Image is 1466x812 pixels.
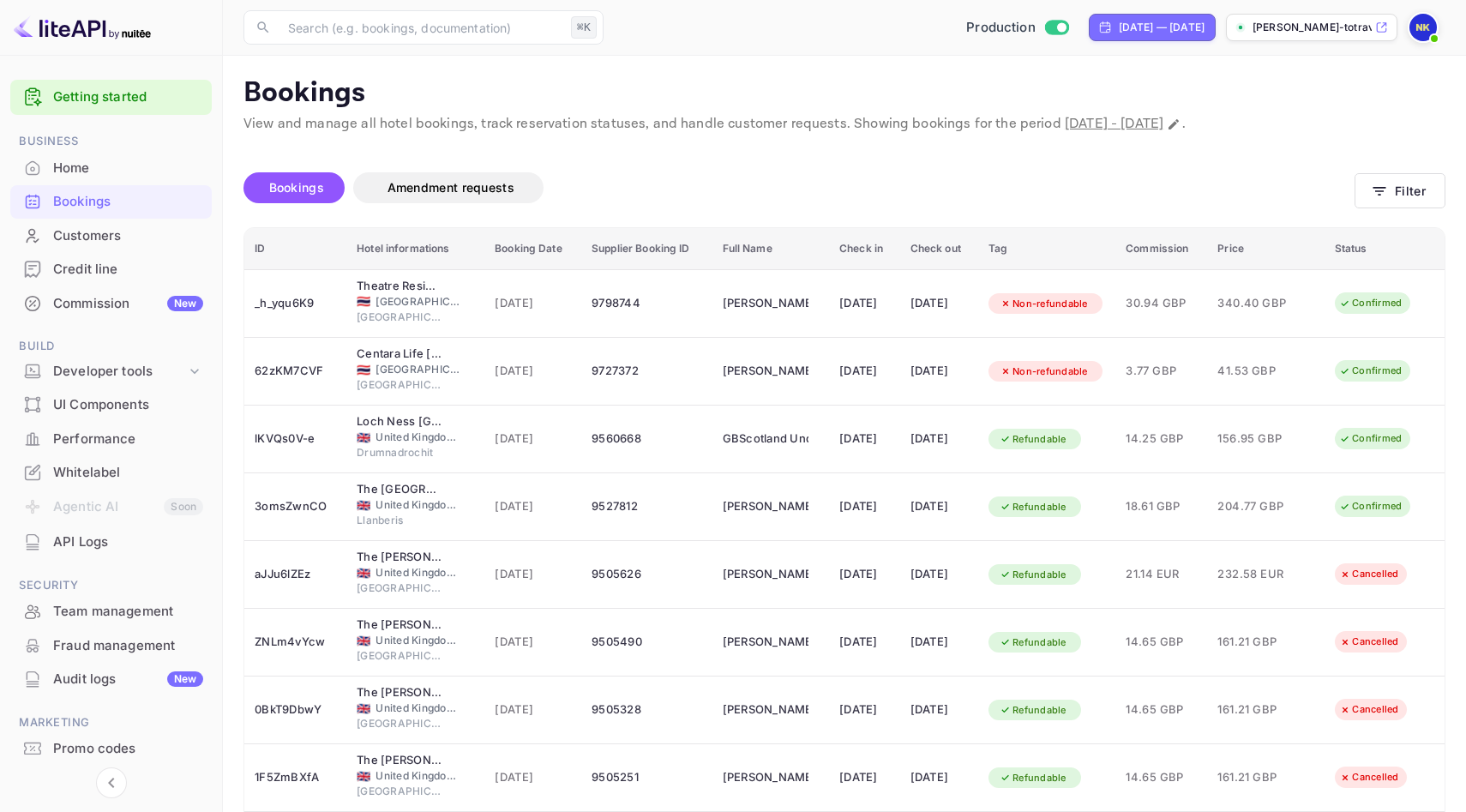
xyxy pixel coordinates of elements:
span: [DATE] [495,701,571,719]
div: Arushi Das [723,358,808,385]
div: CommissionNew [10,287,212,321]
th: Commission [1115,228,1207,270]
div: Alice Wilson [723,764,808,791]
div: Arushi Das [723,290,808,317]
div: 9505626 [592,561,701,588]
span: 340.40 GBP [1217,294,1303,313]
th: ID [244,228,346,270]
span: Build [10,337,212,356]
div: Refundable [988,429,1078,450]
div: Refundable [988,564,1078,586]
span: 14.25 GBP [1126,430,1197,448]
div: Customers [10,220,212,253]
span: [DATE] [495,768,571,787]
div: Fraud management [53,636,203,656]
a: Promo codes [10,732,212,764]
div: [DATE] [839,493,890,520]
span: United Kingdom of [GEOGRAPHIC_DATA] and [GEOGRAPHIC_DATA] [376,768,461,784]
span: United Kingdom of [GEOGRAPHIC_DATA] and [GEOGRAPHIC_DATA] [376,565,461,580]
div: The George [357,684,442,701]
div: 9560668 [592,425,701,453]
th: Check in [829,228,900,270]
span: 14.65 GBP [1126,768,1197,787]
a: Audit logsNew [10,663,212,695]
div: Credit line [53,260,203,280]
a: UI Components [10,388,212,420]
span: United Kingdom of [GEOGRAPHIC_DATA] and [GEOGRAPHIC_DATA] [376,633,461,648]
button: Collapse navigation [96,767,127,798]
div: 9527812 [592,493,701,520]
th: Booking Date [484,228,581,270]
a: Performance [10,423,212,454]
div: [DATE] [910,696,969,724]
div: Promo codes [10,732,212,766]
div: 9798744 [592,290,701,317]
div: Bookings [53,192,203,212]
div: [DATE] [910,290,969,317]
span: 21.14 EUR [1126,565,1197,584]
div: Non-refundable [988,293,1099,315]
div: Audit logs [53,670,203,689]
div: Cancelled [1328,631,1409,653]
div: lKVQs0V-e [255,425,336,453]
span: United Kingdom of [GEOGRAPHIC_DATA] and [GEOGRAPHIC_DATA] [376,701,461,716]
div: Refundable [988,767,1078,789]
div: Alice Wilson [723,696,808,724]
div: [DATE] [910,629,969,656]
button: Filter [1355,173,1445,208]
div: Refundable [988,496,1078,518]
div: API Logs [53,532,203,552]
span: [DATE] [495,565,571,584]
span: Marketing [10,713,212,732]
div: Cancelled [1328,699,1409,720]
div: 1F5ZmBXfA [255,764,336,791]
div: aJJu6lZEz [255,561,336,588]
div: Audit logsNew [10,663,212,696]
a: Whitelabel [10,456,212,488]
span: 161.21 GBP [1217,701,1303,719]
a: CommissionNew [10,287,212,319]
span: Amendment requests [388,180,514,195]
div: account-settings tabs [243,172,1355,203]
div: [DATE] [839,425,890,453]
a: Customers [10,220,212,251]
div: Developer tools [10,357,212,387]
th: Tag [978,228,1115,270]
div: Whitelabel [53,463,203,483]
div: The George [357,549,442,566]
div: [DATE] [839,696,890,724]
div: _h_yqu6K9 [255,290,336,317]
div: Home [10,152,212,185]
div: [DATE] [839,764,890,791]
p: Bookings [243,76,1445,111]
div: [DATE] [839,561,890,588]
span: United Kingdom of Great Britain and Northern Ireland [357,635,370,647]
th: Hotel informations [346,228,484,270]
div: Niko Kampas [723,493,808,520]
div: Confirmed [1328,428,1413,449]
div: 9727372 [592,358,701,385]
span: [DATE] [495,430,571,448]
span: United Kingdom of Great Britain and Northern Ireland [357,703,370,714]
div: [DATE] [839,629,890,656]
a: Fraud management [10,629,212,661]
div: Promo codes [53,739,203,759]
div: Cancelled [1328,563,1409,585]
span: [GEOGRAPHIC_DATA] [357,310,442,325]
div: Loch Ness Drumnadrochit Hotel [357,413,442,430]
span: 161.21 GBP [1217,633,1303,652]
div: Commission [53,294,203,314]
div: Theatre Residence [357,278,442,295]
span: United Kingdom of [GEOGRAPHIC_DATA] and [GEOGRAPHIC_DATA] [376,497,461,513]
span: [DATE] - [DATE] [1065,115,1163,133]
div: 9505328 [592,696,701,724]
div: Non-refundable [988,361,1099,382]
th: Supplier Booking ID [581,228,712,270]
div: 9505490 [592,629,701,656]
span: Bookings [269,180,324,195]
div: 9505251 [592,764,701,791]
div: GBScotland Undefined [723,425,808,453]
a: Home [10,152,212,183]
p: [PERSON_NAME]-totrave... [1253,20,1372,35]
span: Security [10,576,212,595]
